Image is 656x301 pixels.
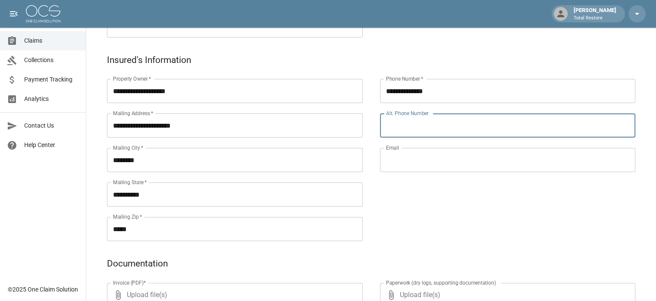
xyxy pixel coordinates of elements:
span: Help Center [24,141,79,150]
label: Email [386,144,399,151]
label: Mailing Address [113,110,153,117]
button: open drawer [5,5,22,22]
label: Paperwork (dry logs, supporting documentation) [386,279,496,286]
span: Payment Tracking [24,75,79,84]
label: Alt. Phone Number [386,110,429,117]
label: Mailing State [113,179,147,186]
img: ocs-logo-white-transparent.png [26,5,60,22]
label: Mailing Zip [113,213,142,220]
label: Invoice (PDF)* [113,279,146,286]
label: Phone Number [386,75,423,82]
span: Collections [24,56,79,65]
span: Contact Us [24,121,79,130]
div: [PERSON_NAME] [570,6,620,22]
label: Property Owner [113,75,151,82]
span: Analytics [24,94,79,103]
div: © 2025 One Claim Solution [8,285,78,294]
label: Mailing City [113,144,144,151]
span: Claims [24,36,79,45]
p: Total Restore [574,15,616,22]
